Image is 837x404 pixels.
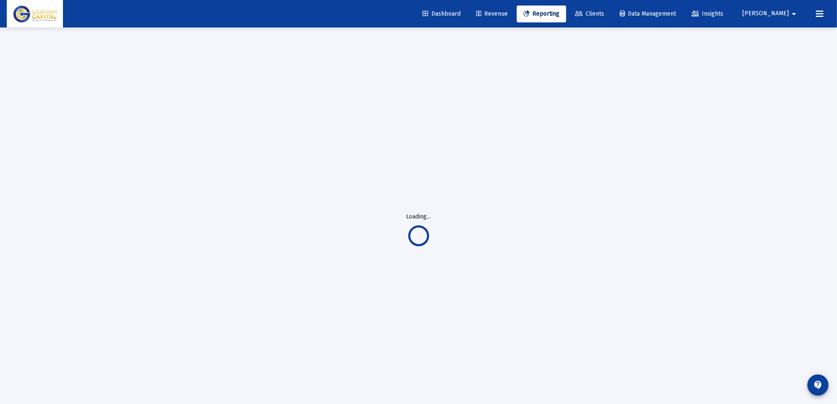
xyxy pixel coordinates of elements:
span: Clients [575,10,604,17]
mat-icon: contact_support [813,380,823,390]
span: Revenue [476,10,508,17]
span: Reporting [523,10,559,17]
a: Dashboard [416,5,467,22]
mat-icon: arrow_drop_down [789,5,799,22]
img: Dashboard [13,5,57,22]
a: Data Management [613,5,683,22]
a: Reporting [517,5,566,22]
a: Clients [568,5,611,22]
span: [PERSON_NAME] [742,10,789,17]
a: Revenue [469,5,515,22]
button: [PERSON_NAME] [732,5,809,22]
a: Insights [685,5,730,22]
span: Data Management [620,10,676,17]
span: Dashboard [423,10,461,17]
span: Insights [692,10,723,17]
